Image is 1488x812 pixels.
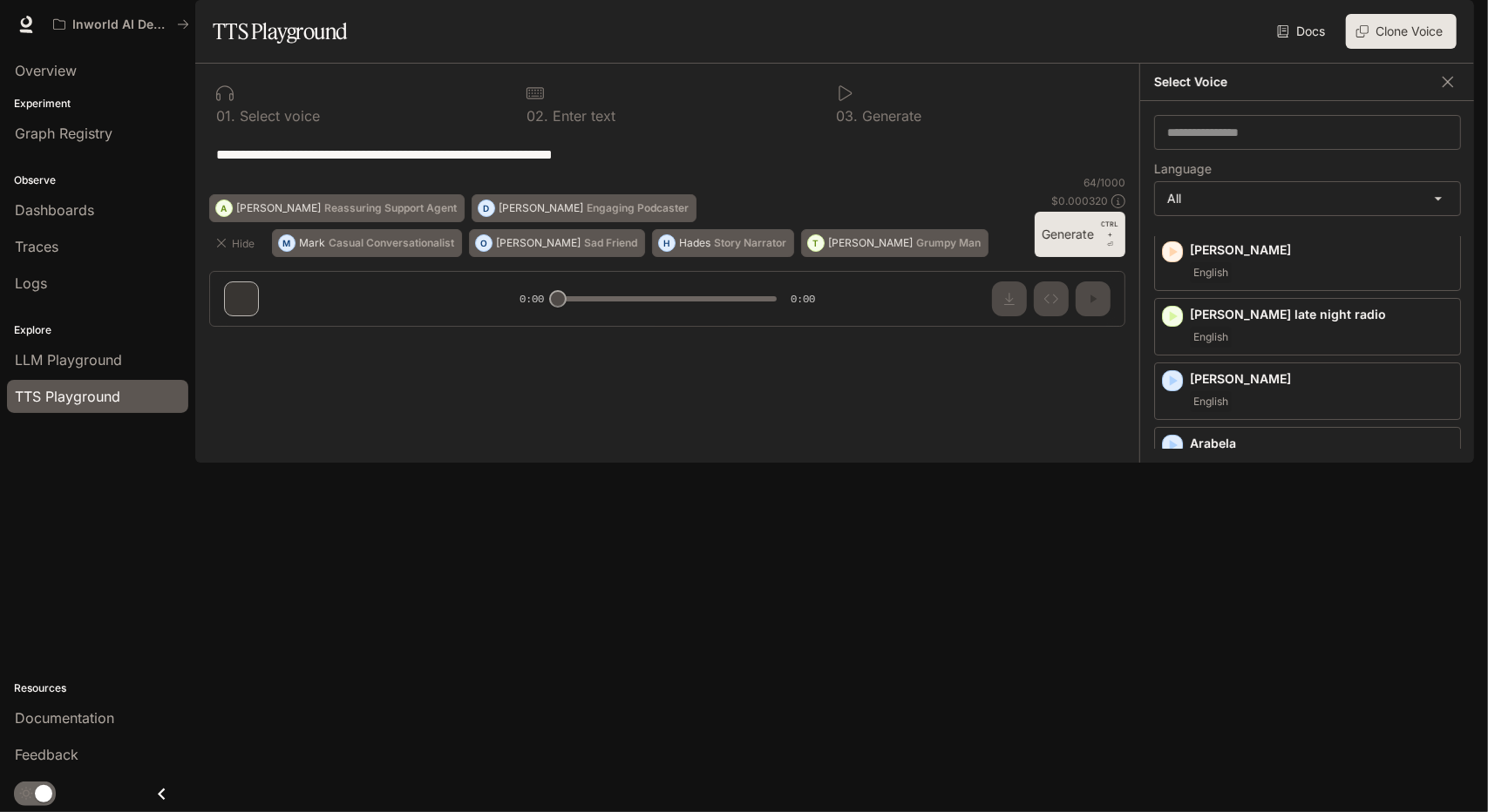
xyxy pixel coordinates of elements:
button: Clone Voice [1346,14,1457,49]
button: D[PERSON_NAME]Engaging Podcaster [472,194,696,222]
p: $ 0.000320 [1051,193,1108,208]
p: 64 / 1000 [1084,175,1125,190]
button: O[PERSON_NAME]Sad Friend [469,229,645,257]
p: [PERSON_NAME] [236,203,321,213]
button: A[PERSON_NAME]Reassuring Support Agent [209,194,465,222]
p: [PERSON_NAME] [496,238,581,248]
h1: TTS Playground [213,14,348,49]
p: Story Narrator [714,238,786,248]
span: English [1190,327,1232,348]
p: Engaging Podcaster [587,203,689,213]
div: O [476,229,492,257]
a: Docs [1274,14,1332,49]
p: 0 1 . [216,109,235,123]
p: [PERSON_NAME] [828,238,913,248]
p: Reassuring Support Agent [324,203,457,213]
button: GenerateCTRL +⏎ [1035,212,1125,257]
div: D [479,194,494,222]
p: Enter text [548,109,615,123]
p: 0 3 . [837,109,859,123]
p: [PERSON_NAME] [1190,241,1453,259]
span: English [1190,262,1232,283]
p: [PERSON_NAME] late night radio [1190,306,1453,323]
p: Select voice [235,109,320,123]
p: Sad Friend [584,238,637,248]
p: Casual Conversationalist [329,238,454,248]
p: Grumpy Man [916,238,981,248]
button: MMarkCasual Conversationalist [272,229,462,257]
div: M [279,229,295,257]
p: 0 2 . [527,109,548,123]
div: A [216,194,232,222]
div: T [808,229,824,257]
span: English [1190,391,1232,412]
div: All [1155,182,1460,215]
p: Mark [299,238,325,248]
p: [PERSON_NAME] [1190,370,1453,388]
p: Language [1154,163,1212,175]
div: H [659,229,675,257]
p: Hades [679,238,710,248]
p: ⏎ [1101,219,1118,250]
button: Hide [209,229,265,257]
p: Generate [859,109,922,123]
p: Arabela [1190,435,1453,452]
p: CTRL + [1101,219,1118,240]
p: [PERSON_NAME] [499,203,583,213]
p: Inworld AI Demos [72,17,170,32]
button: All workspaces [45,7,197,42]
button: T[PERSON_NAME]Grumpy Man [801,229,989,257]
button: HHadesStory Narrator [652,229,794,257]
